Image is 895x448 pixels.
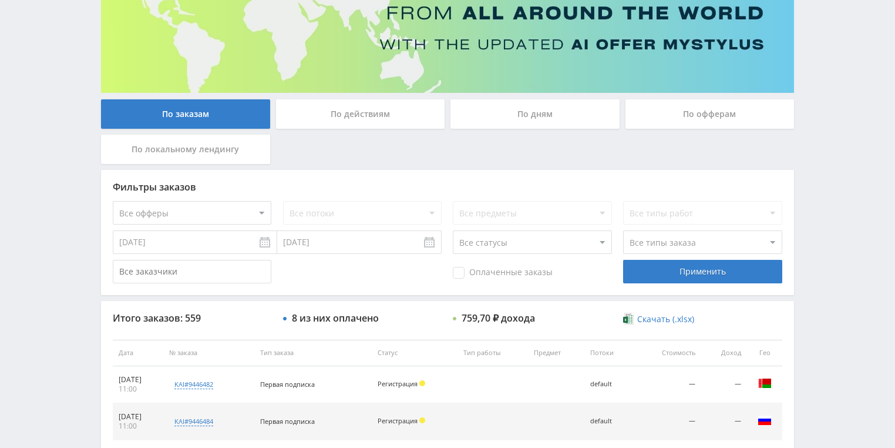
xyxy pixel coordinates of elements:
[163,340,254,366] th: № заказа
[623,313,633,325] img: xlsx
[292,313,379,323] div: 8 из них оплачено
[119,385,157,394] div: 11:00
[590,380,630,388] div: default
[113,313,271,323] div: Итого заказов: 559
[113,260,271,283] input: Все заказчики
[119,375,157,385] div: [DATE]
[260,417,315,426] span: Первая подписка
[623,260,782,283] div: Применить
[584,340,635,366] th: Потоки
[758,413,772,427] img: rus.png
[174,380,213,389] div: kai#9446482
[419,380,425,386] span: Холд
[701,366,747,403] td: —
[635,366,701,403] td: —
[254,340,372,366] th: Тип заказа
[419,417,425,423] span: Холд
[119,422,157,431] div: 11:00
[625,99,795,129] div: По офферам
[747,340,782,366] th: Гео
[378,416,418,425] span: Регистрация
[457,340,528,366] th: Тип работы
[758,376,772,390] img: blr.png
[276,99,445,129] div: По действиям
[453,267,553,279] span: Оплаченные заказы
[635,340,701,366] th: Стоимость
[637,315,694,324] span: Скачать (.xlsx)
[378,379,418,388] span: Регистрация
[635,403,701,440] td: —
[174,417,213,426] div: kai#9446484
[101,135,270,164] div: По локальному лендингу
[372,340,457,366] th: Статус
[260,380,315,389] span: Первая подписка
[101,99,270,129] div: По заказам
[701,403,747,440] td: —
[450,99,620,129] div: По дням
[590,417,630,425] div: default
[701,340,747,366] th: Доход
[528,340,584,366] th: Предмет
[462,313,535,323] div: 759,70 ₽ дохода
[113,182,782,192] div: Фильтры заказов
[113,340,163,366] th: Дата
[623,313,694,325] a: Скачать (.xlsx)
[119,412,157,422] div: [DATE]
